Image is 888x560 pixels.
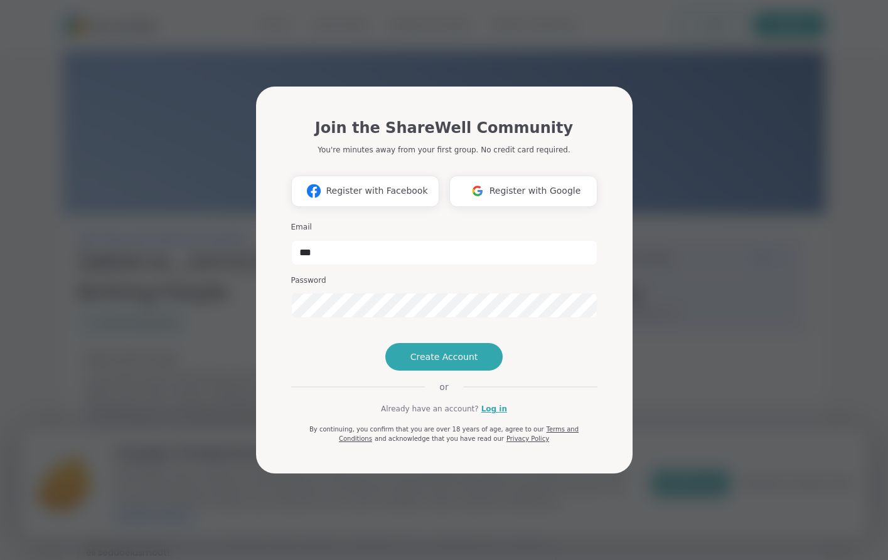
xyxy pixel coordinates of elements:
button: Register with Facebook [291,176,439,207]
img: ShareWell Logomark [302,179,326,203]
a: Privacy Policy [506,435,549,442]
button: Create Account [385,343,503,371]
span: By continuing, you confirm that you are over 18 years of age, agree to our [309,426,544,433]
h3: Password [291,275,597,286]
h3: Email [291,222,597,233]
p: You're minutes away from your first group. No credit card required. [318,144,570,156]
span: Register with Google [489,184,581,198]
span: or [424,381,463,393]
span: Create Account [410,351,478,363]
span: Register with Facebook [326,184,427,198]
a: Log in [481,403,507,415]
h1: Join the ShareWell Community [315,117,573,139]
span: Already have an account? [381,403,479,415]
span: and acknowledge that you have read our [375,435,504,442]
img: ShareWell Logomark [466,179,489,203]
button: Register with Google [449,176,597,207]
